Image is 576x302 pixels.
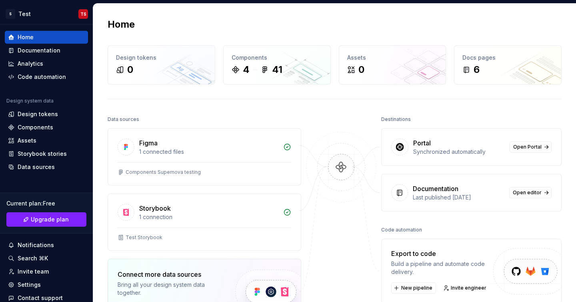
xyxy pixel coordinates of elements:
[5,31,88,44] a: Home
[18,110,58,118] div: Design tokens
[108,114,139,125] div: Data sources
[5,161,88,173] a: Data sources
[139,203,171,213] div: Storybook
[474,63,480,76] div: 6
[18,10,31,18] div: Test
[391,282,436,294] button: New pipeline
[381,114,411,125] div: Destinations
[413,193,504,201] div: Last published [DATE]
[31,215,69,223] span: Upgrade plan
[509,187,552,198] a: Open editor
[5,70,88,83] a: Code automation
[18,281,41,289] div: Settings
[5,147,88,160] a: Storybook stories
[454,45,562,85] a: Docs pages6
[401,285,432,291] span: New pipeline
[6,199,86,207] div: Current plan : Free
[451,285,486,291] span: Invite engineer
[80,11,86,17] div: TS
[391,260,494,276] div: Build a pipeline and automate code delivery.
[18,60,43,68] div: Analytics
[391,249,494,258] div: Export to code
[139,213,278,221] div: 1 connection
[513,144,542,150] span: Open Portal
[510,141,552,153] a: Open Portal
[5,108,88,121] a: Design tokens
[272,63,282,76] div: 41
[18,294,63,302] div: Contact support
[232,54,322,62] div: Components
[18,150,67,158] div: Storybook stories
[462,54,553,62] div: Docs pages
[347,54,438,62] div: Assets
[118,270,222,279] div: Connect more data sources
[126,234,162,241] div: Test Storybook
[18,163,55,171] div: Data sources
[243,63,250,76] div: 4
[108,45,215,85] a: Design tokens0
[18,33,34,41] div: Home
[381,224,422,236] div: Code automation
[18,73,66,81] div: Code automation
[6,9,15,19] div: S
[18,123,53,131] div: Components
[18,268,49,276] div: Invite team
[5,252,88,265] button: Search ⌘K
[116,54,207,62] div: Design tokens
[5,278,88,291] a: Settings
[139,138,158,148] div: Figma
[413,138,431,148] div: Portal
[413,184,458,193] div: Documentation
[18,241,54,249] div: Notifications
[18,46,60,54] div: Documentation
[6,212,86,227] a: Upgrade plan
[127,63,133,76] div: 0
[6,98,54,104] div: Design system data
[126,169,201,175] div: Components Supernova testing
[108,193,301,251] a: Storybook1 connectionTest Storybook
[2,5,91,22] button: STestTS
[18,254,48,262] div: Search ⌘K
[108,128,301,185] a: Figma1 connected filesComponents Supernova testing
[5,265,88,278] a: Invite team
[118,281,222,297] div: Bring all your design system data together.
[108,18,135,31] h2: Home
[339,45,446,85] a: Assets0
[5,57,88,70] a: Analytics
[223,45,331,85] a: Components441
[5,134,88,147] a: Assets
[441,282,490,294] a: Invite engineer
[18,137,36,145] div: Assets
[513,189,542,196] span: Open editor
[139,148,278,156] div: 1 connected files
[5,239,88,252] button: Notifications
[413,148,505,156] div: Synchronized automatically
[358,63,364,76] div: 0
[5,121,88,134] a: Components
[5,44,88,57] a: Documentation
